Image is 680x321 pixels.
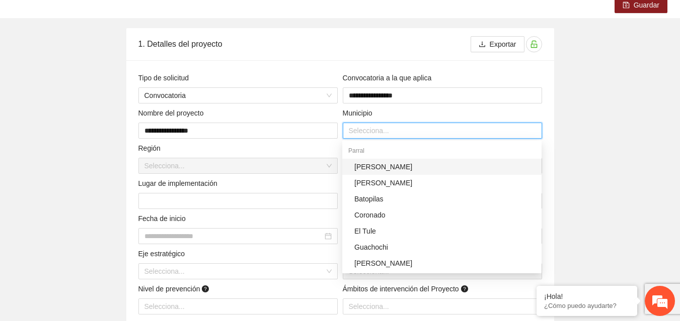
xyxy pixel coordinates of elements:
span: question-circle [202,285,209,292]
textarea: Escriba su mensaje y pulse “Intro” [5,214,192,249]
span: Lugar de implementación [138,178,221,189]
span: Convocatoria a la que aplica [343,72,435,83]
div: Coronado [354,209,536,221]
button: unlock [526,36,542,52]
div: Balleza [342,175,542,191]
div: 1. Detalles del proyecto [138,30,471,58]
div: Batopilas [342,191,542,207]
span: download [479,41,486,49]
div: El Tule [342,223,542,239]
span: Tipo de solicitud [138,72,193,83]
div: El Tule [354,226,536,237]
span: unlock [526,40,542,48]
div: Guadalupe y Calvo [342,255,542,271]
div: Allende [342,159,542,175]
span: Eje estratégico [138,248,189,259]
span: Municipio [343,108,376,119]
span: question-circle [461,285,468,292]
span: save [623,2,630,10]
div: Batopilas [354,193,536,204]
div: [PERSON_NAME] [354,161,536,172]
span: Nombre del proyecto [138,108,208,119]
div: [PERSON_NAME] [354,177,536,188]
p: ¿Cómo puedo ayudarte? [544,302,630,309]
span: Estamos en línea. [58,104,139,205]
div: Guachochi [354,242,536,253]
span: Convocatoria [144,88,332,103]
span: Ámbitos de intervención del Proyecto [343,283,470,294]
span: Región [138,143,165,154]
span: Exportar [490,39,516,50]
div: Coronado [342,207,542,223]
div: Parral [342,143,542,159]
button: downloadExportar [471,36,524,52]
div: Guachochi [342,239,542,255]
div: [PERSON_NAME] [354,258,536,269]
span: Nivel de prevención [138,283,211,294]
div: ¡Hola! [544,292,630,300]
div: Minimizar ventana de chat en vivo [165,5,189,29]
span: Fecha de inicio [138,213,190,224]
div: Chatee con nosotros ahora [52,51,169,64]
